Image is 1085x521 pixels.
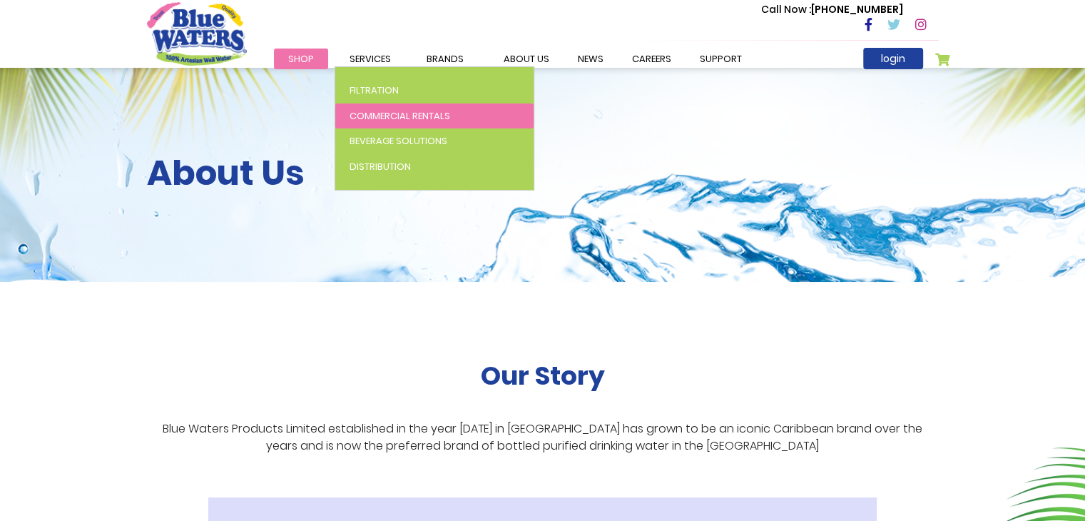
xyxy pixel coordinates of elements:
span: Call Now : [761,2,811,16]
h2: About Us [147,153,939,194]
span: Filtration [350,84,399,97]
h2: Our Story [481,360,605,391]
span: Beverage Solutions [350,134,447,148]
p: [PHONE_NUMBER] [761,2,903,17]
a: careers [618,49,686,69]
p: Blue Waters Products Limited established in the year [DATE] in [GEOGRAPHIC_DATA] has grown to be ... [147,420,939,455]
span: Brands [427,52,464,66]
a: about us [489,49,564,69]
span: Commercial Rentals [350,109,450,123]
span: Distribution [350,160,411,173]
a: store logo [147,2,247,65]
a: News [564,49,618,69]
span: Shop [288,52,314,66]
a: support [686,49,756,69]
a: login [863,48,923,69]
span: Services [350,52,391,66]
